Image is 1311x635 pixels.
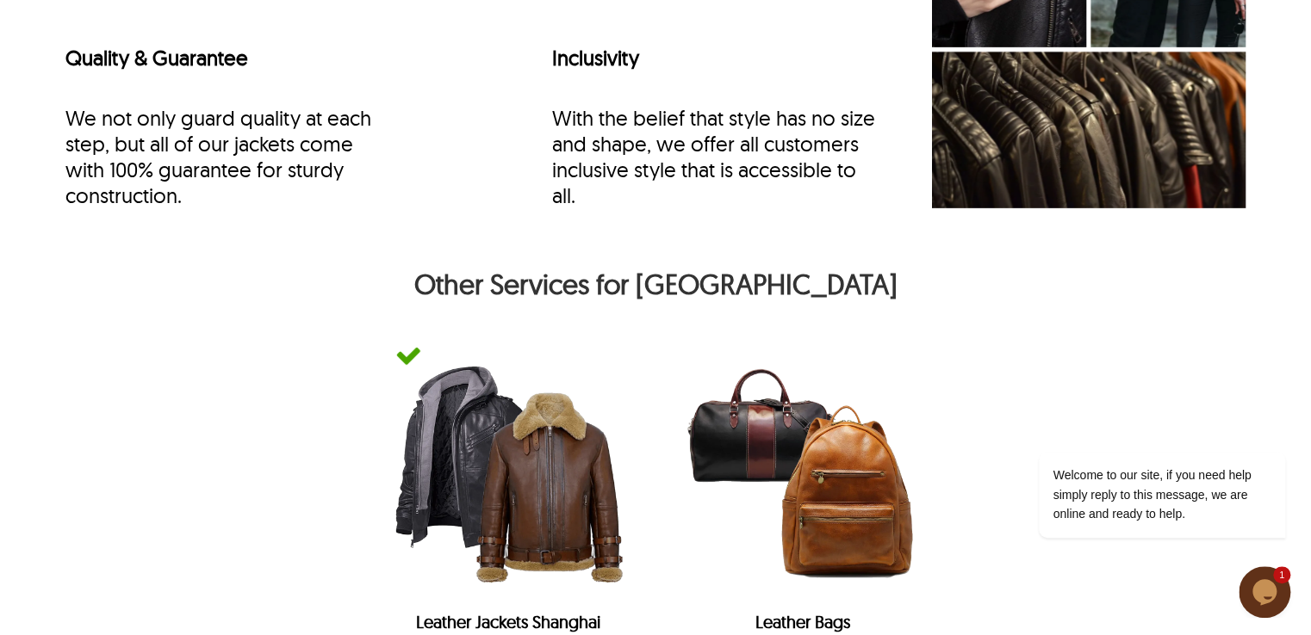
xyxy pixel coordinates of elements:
iframe: chat widget [984,296,1294,558]
div: With the belief that style has no size and shape, we offer all customers inclusive style that is ... [552,105,876,208]
iframe: chat widget [1239,566,1294,618]
img: Leather Jackets [378,343,638,603]
img: why-scin-jackets-are-the-best-bottom [932,52,1246,209]
h2: Other Services for [GEOGRAPHIC_DATA] [65,268,1246,309]
div: Inclusivity [552,45,876,71]
img: green-tick-icon [395,343,421,369]
img: Leather Bags [673,343,933,603]
div: Quality & Guarantee [65,45,389,71]
div: We not only guard quality at each step, but all of our jackets come with 100% guarantee for sturd... [65,105,389,208]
